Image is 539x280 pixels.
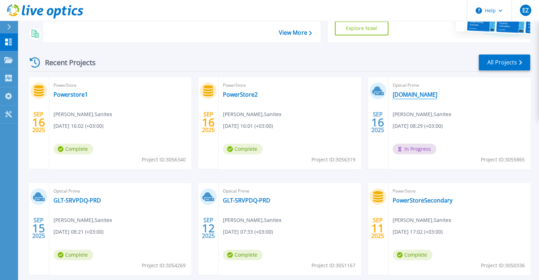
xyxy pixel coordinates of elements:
[142,156,186,164] span: Project ID: 3056340
[202,225,215,231] span: 12
[371,215,384,241] div: SEP 2025
[54,81,187,89] span: PowerStore
[393,122,443,130] span: [DATE] 08:29 (+03:00)
[202,215,215,241] div: SEP 2025
[27,54,105,71] div: Recent Projects
[223,144,263,154] span: Complete
[54,144,93,154] span: Complete
[54,91,88,98] a: Powerstore1
[223,122,273,130] span: [DATE] 16:01 (+03:00)
[223,250,263,260] span: Complete
[371,109,384,135] div: SEP 2025
[481,262,525,269] span: Project ID: 3050336
[32,215,45,241] div: SEP 2025
[393,228,443,236] span: [DATE] 17:02 (+03:00)
[54,228,103,236] span: [DATE] 08:21 (+03:00)
[393,187,526,195] span: PowerStore
[54,216,112,224] span: [PERSON_NAME] , Sanitex
[223,110,281,118] span: [PERSON_NAME] , Sanitex
[522,7,528,13] span: EZ
[393,197,453,204] a: PowerStoreSecondary
[32,109,45,135] div: SEP 2025
[393,91,437,98] a: [DOMAIN_NAME]
[393,81,526,89] span: Optical Prime
[54,250,93,260] span: Complete
[223,216,281,224] span: [PERSON_NAME] , Sanitex
[393,110,451,118] span: [PERSON_NAME] , Sanitex
[202,109,215,135] div: SEP 2025
[54,197,101,204] a: GLT-SRVPDQ-PRD
[223,91,258,98] a: PowerStore2
[481,156,525,164] span: Project ID: 3055865
[393,216,451,224] span: [PERSON_NAME] , Sanitex
[202,119,215,125] span: 16
[223,228,273,236] span: [DATE] 07:33 (+03:00)
[393,144,436,154] span: In Progress
[371,119,384,125] span: 16
[311,262,355,269] span: Project ID: 3051167
[279,29,311,36] a: View More
[311,156,355,164] span: Project ID: 3056319
[54,187,187,195] span: Optical Prime
[223,81,356,89] span: PowerStore
[54,110,112,118] span: [PERSON_NAME] , Sanitex
[223,197,270,204] a: GLT-SRVPDQ-PRD
[371,225,384,231] span: 11
[54,122,103,130] span: [DATE] 16:02 (+03:00)
[479,55,530,70] a: All Projects
[32,119,45,125] span: 16
[32,225,45,231] span: 15
[393,250,432,260] span: Complete
[335,21,389,35] a: Explore Now!
[142,262,186,269] span: Project ID: 3054269
[223,187,356,195] span: Optical Prime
